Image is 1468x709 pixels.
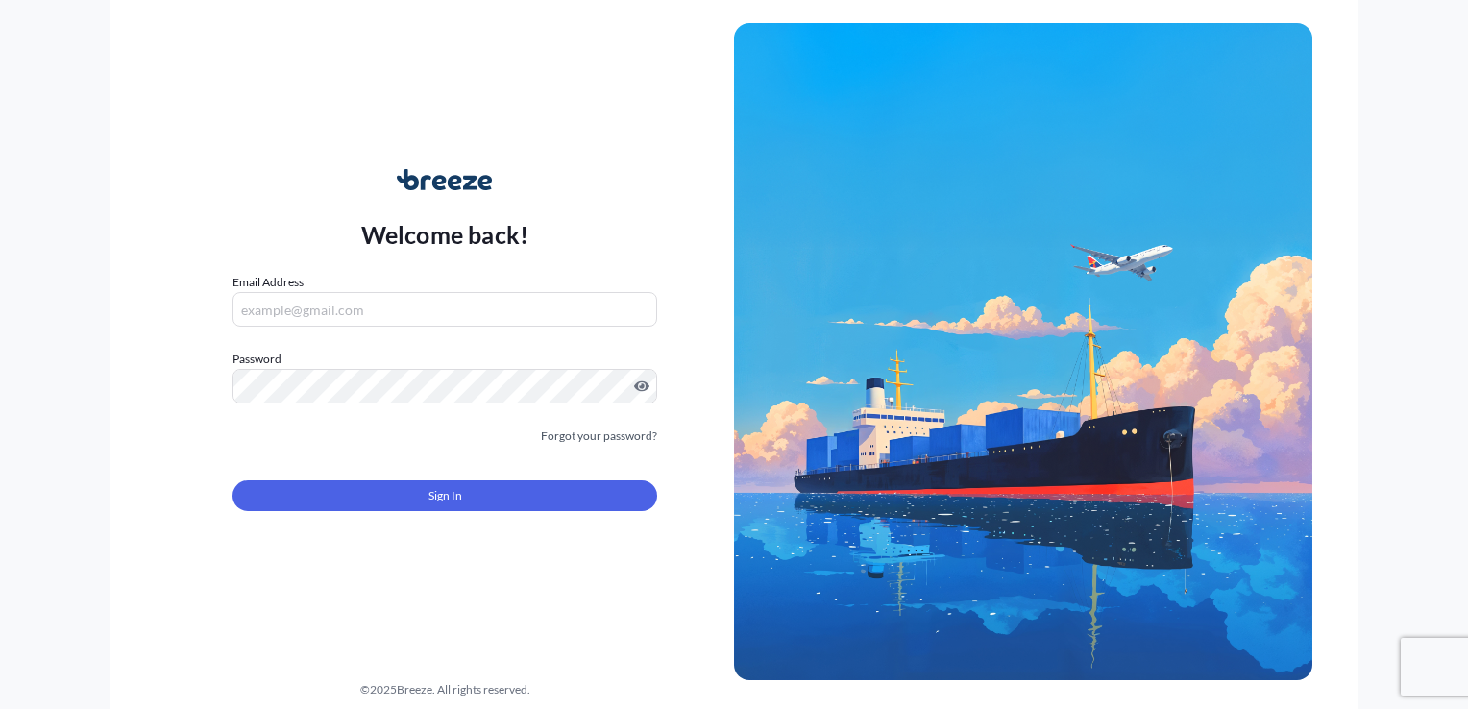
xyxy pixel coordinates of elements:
div: © 2025 Breeze. All rights reserved. [156,680,734,699]
button: Sign In [232,480,657,511]
label: Password [232,350,657,369]
label: Email Address [232,273,304,292]
img: Ship illustration [734,23,1312,680]
input: example@gmail.com [232,292,657,327]
p: Welcome back! [361,219,529,250]
a: Forgot your password? [541,427,657,446]
button: Show password [634,379,649,394]
span: Sign In [428,486,462,505]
